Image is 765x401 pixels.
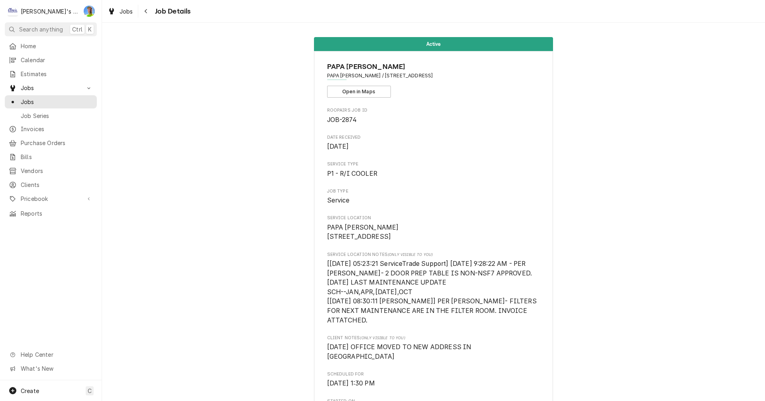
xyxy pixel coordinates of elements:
[327,379,540,388] span: Scheduled For
[327,224,399,241] span: PAPA [PERSON_NAME] [STREET_ADDRESS]
[314,37,553,51] div: Status
[21,167,93,175] span: Vendors
[327,335,540,362] div: [object Object]
[360,336,405,340] span: (Only Visible to You)
[327,215,540,221] span: Service Location
[88,25,92,33] span: K
[21,112,93,120] span: Job Series
[21,139,93,147] span: Purchase Orders
[327,260,538,324] span: [[DATE] 05:23:21 ServiceTrade Support] [DATE] 9:28:22 AM - PER [PERSON_NAME]- 2 DOOR PREP TABLE I...
[327,343,473,360] span: [DATE] OFFICE MOVED TO NEW ADDRESS IN [GEOGRAPHIC_DATA]
[5,67,97,81] a: Estimates
[5,178,97,191] a: Clients
[21,181,93,189] span: Clients
[120,7,133,16] span: Jobs
[21,84,81,92] span: Jobs
[5,207,97,220] a: Reports
[21,7,79,16] div: [PERSON_NAME]'s Refrigeration
[21,42,93,50] span: Home
[327,170,377,177] span: P1 - R/I COOLER
[21,70,93,78] span: Estimates
[21,98,93,106] span: Jobs
[327,61,540,98] div: Client Information
[327,86,391,98] button: Open in Maps
[327,259,540,325] span: [object Object]
[327,143,349,150] span: [DATE]
[327,371,540,377] span: Scheduled For
[5,150,97,163] a: Bills
[5,95,97,108] a: Jobs
[153,6,191,17] span: Job Details
[327,169,540,179] span: Service Type
[327,72,540,79] span: Address
[5,136,97,149] a: Purchase Orders
[327,134,540,141] span: Date Received
[327,188,540,205] div: Job Type
[327,116,357,124] span: JOB-2874
[5,81,97,94] a: Go to Jobs
[327,252,540,258] span: Service Location Notes
[327,134,540,151] div: Date Received
[327,115,540,125] span: Roopairs Job ID
[21,56,93,64] span: Calendar
[21,209,93,218] span: Reports
[426,41,441,47] span: Active
[72,25,82,33] span: Ctrl
[21,195,81,203] span: Pricebook
[327,379,375,387] span: [DATE] 1:30 PM
[327,107,540,114] span: Roopairs Job ID
[5,22,97,36] button: Search anythingCtrlK
[5,362,97,375] a: Go to What's New
[84,6,95,17] div: Greg Austin's Avatar
[327,107,540,124] div: Roopairs Job ID
[19,25,63,33] span: Search anything
[327,161,540,178] div: Service Type
[88,387,92,395] span: C
[327,252,540,325] div: [object Object]
[5,53,97,67] a: Calendar
[5,122,97,136] a: Invoices
[327,61,540,72] span: Name
[7,6,18,17] div: C
[5,348,97,361] a: Go to Help Center
[7,6,18,17] div: Clay's Refrigeration's Avatar
[5,109,97,122] a: Job Series
[327,196,540,205] span: Job Type
[5,39,97,53] a: Home
[21,350,92,359] span: Help Center
[327,223,540,242] span: Service Location
[84,6,95,17] div: GA
[327,371,540,388] div: Scheduled For
[388,252,433,257] span: (Only Visible to You)
[140,5,153,18] button: Navigate back
[21,125,93,133] span: Invoices
[21,153,93,161] span: Bills
[5,164,97,177] a: Vendors
[21,364,92,373] span: What's New
[5,192,97,205] a: Go to Pricebook
[104,5,136,18] a: Jobs
[327,197,350,204] span: Service
[327,342,540,361] span: [object Object]
[327,161,540,167] span: Service Type
[327,215,540,242] div: Service Location
[327,188,540,195] span: Job Type
[327,335,540,341] span: Client Notes
[21,387,39,394] span: Create
[327,142,540,151] span: Date Received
